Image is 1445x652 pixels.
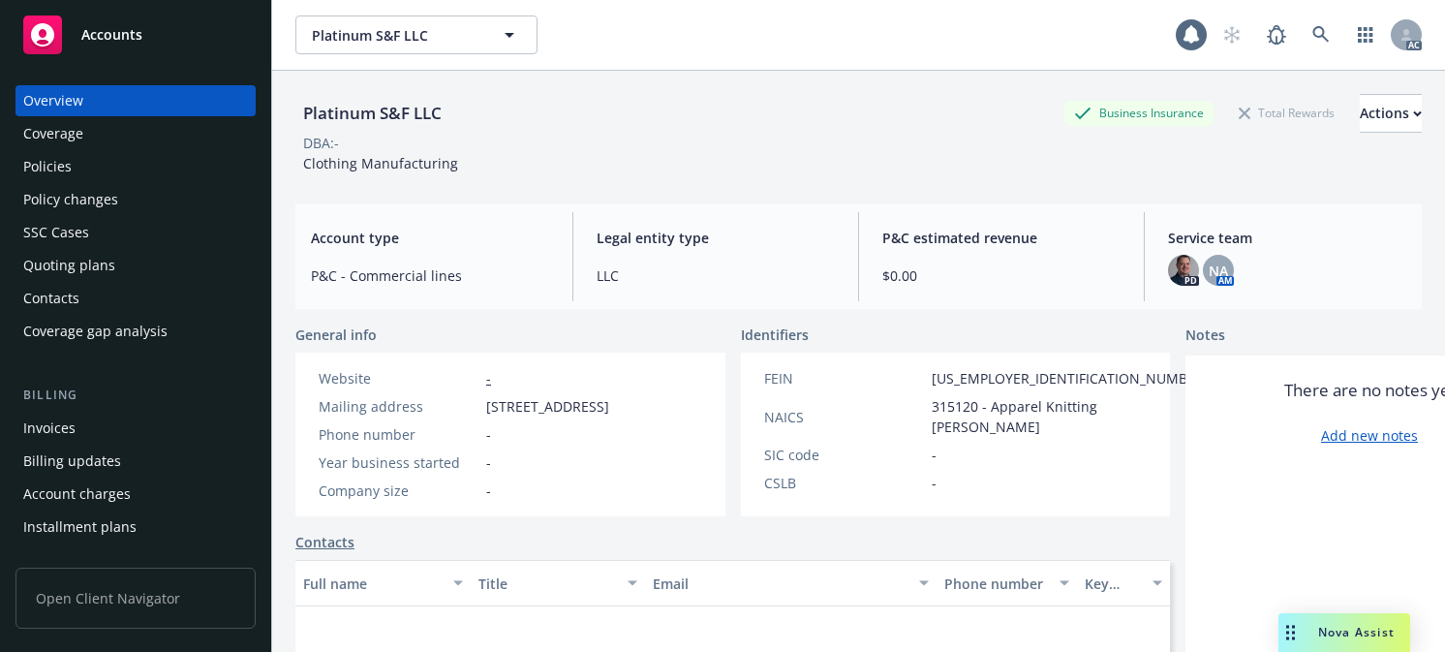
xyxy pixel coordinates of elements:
[23,413,76,444] div: Invoices
[741,325,809,345] span: Identifiers
[471,560,646,606] button: Title
[937,560,1076,606] button: Phone number
[15,568,256,629] span: Open Client Navigator
[15,479,256,510] a: Account charges
[944,574,1047,594] div: Phone number
[764,473,924,493] div: CSLB
[23,250,115,281] div: Quoting plans
[15,85,256,116] a: Overview
[653,574,907,594] div: Email
[303,133,339,153] div: DBA: -
[1278,613,1410,652] button: Nova Assist
[1302,16,1340,54] a: Search
[15,283,256,314] a: Contacts
[1229,101,1344,125] div: Total Rewards
[15,512,256,543] a: Installment plans
[23,217,89,248] div: SSC Cases
[486,424,491,445] span: -
[319,481,478,501] div: Company size
[311,265,549,286] span: P&C - Commercial lines
[1318,624,1395,640] span: Nova Assist
[764,407,924,427] div: NAICS
[15,386,256,405] div: Billing
[15,446,256,477] a: Billing updates
[319,452,478,473] div: Year business started
[319,424,478,445] div: Phone number
[23,316,168,347] div: Coverage gap analysis
[23,283,79,314] div: Contacts
[23,479,131,510] div: Account charges
[23,151,72,182] div: Policies
[932,445,937,465] span: -
[1278,613,1303,652] div: Drag to move
[486,452,491,473] span: -
[15,184,256,215] a: Policy changes
[486,396,609,417] span: [STREET_ADDRESS]
[15,8,256,62] a: Accounts
[23,184,118,215] div: Policy changes
[303,154,458,172] span: Clothing Manufacturing
[882,265,1121,286] span: $0.00
[645,560,937,606] button: Email
[1321,425,1418,446] a: Add new notes
[1209,261,1228,281] span: NA
[319,368,478,388] div: Website
[1064,101,1214,125] div: Business Insurance
[1168,228,1406,248] span: Service team
[932,396,1209,437] span: 315120 - Apparel Knitting [PERSON_NAME]
[932,368,1209,388] span: [US_EMPLOYER_IDENTIFICATION_NUMBER]
[486,481,491,501] span: -
[303,574,442,594] div: Full name
[295,16,538,54] button: Platinum S&F LLC
[486,369,491,388] a: -
[1346,16,1385,54] a: Switch app
[882,228,1121,248] span: P&C estimated revenue
[295,101,449,126] div: Platinum S&F LLC
[23,85,83,116] div: Overview
[1077,560,1170,606] button: Key contact
[15,250,256,281] a: Quoting plans
[1213,16,1251,54] a: Start snowing
[1168,255,1199,286] img: photo
[295,325,377,345] span: General info
[23,512,137,543] div: Installment plans
[15,118,256,149] a: Coverage
[1085,574,1141,594] div: Key contact
[597,228,835,248] span: Legal entity type
[1257,16,1296,54] a: Report a Bug
[23,118,83,149] div: Coverage
[15,217,256,248] a: SSC Cases
[15,413,256,444] a: Invoices
[1360,94,1422,133] button: Actions
[932,473,937,493] span: -
[311,228,549,248] span: Account type
[295,560,471,606] button: Full name
[319,396,478,417] div: Mailing address
[312,25,479,46] span: Platinum S&F LLC
[15,151,256,182] a: Policies
[1185,325,1225,348] span: Notes
[478,574,617,594] div: Title
[597,265,835,286] span: LLC
[764,368,924,388] div: FEIN
[295,532,354,552] a: Contacts
[1360,95,1422,132] div: Actions
[15,316,256,347] a: Coverage gap analysis
[764,445,924,465] div: SIC code
[81,27,142,43] span: Accounts
[23,446,121,477] div: Billing updates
